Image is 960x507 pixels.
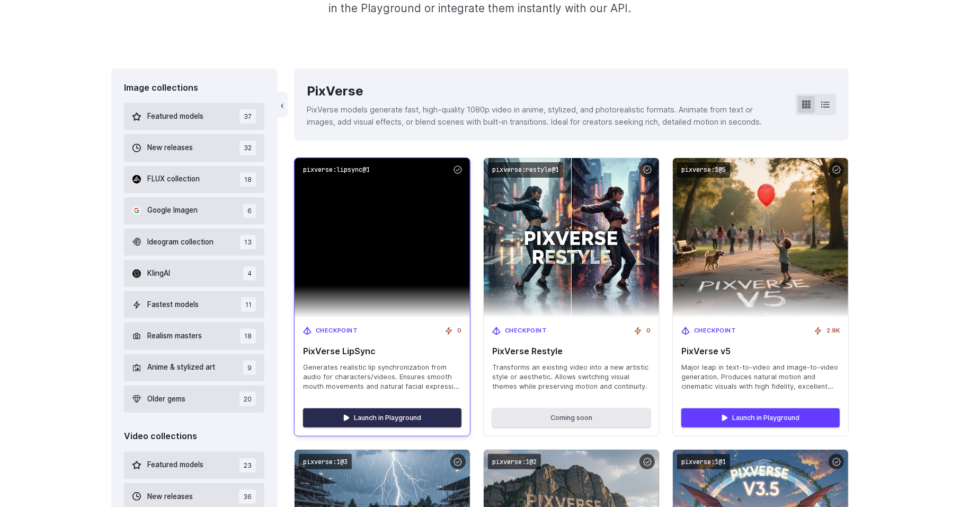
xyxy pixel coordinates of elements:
span: Featured models [147,111,203,123]
span: Google Imagen [147,205,198,216]
span: FLUX collection [147,173,200,185]
span: 2.9K [826,326,840,336]
span: 0 [646,326,651,336]
a: Launch in Playground [681,408,840,427]
span: Major leap in text-to-video and image-to-video generation. Produces natural motion and cinematic ... [681,363,840,391]
span: Fastest models [147,299,199,311]
span: Checkpoint [505,326,547,336]
code: pixverse:restyle@1 [488,162,563,178]
div: Image collections [124,81,264,95]
span: Realism masters [147,330,202,342]
span: 36 [239,489,256,504]
img: PixVerse Restyle [484,158,659,318]
span: 37 [239,109,256,124]
button: Google Imagen 6 [124,197,264,224]
span: 23 [239,458,256,473]
code: pixverse:1@5 [677,162,730,178]
span: PixVerse Restyle [492,346,651,356]
button: Anime & stylized art 9 [124,354,264,381]
span: Older gems [147,394,185,405]
span: 18 [240,172,256,187]
button: Older gems 20 [124,386,264,413]
div: Video collections [124,430,264,443]
span: 6 [243,204,256,218]
button: ‹ [277,92,288,117]
code: pixverse:1@3 [299,454,352,469]
span: Checkpoint [694,326,736,336]
span: 9 [243,361,256,375]
span: 13 [240,235,256,249]
span: Featured models [147,459,203,471]
span: 4 [243,266,256,281]
span: PixVerse v5 [681,346,840,356]
button: Ideogram collection 13 [124,229,264,256]
code: pixverse:1@2 [488,454,541,469]
button: Fastest models 11 [124,291,264,318]
a: Launch in Playground [303,408,461,427]
div: PixVerse [307,81,779,101]
code: pixverse:lipsync@1 [299,162,374,178]
button: Featured models 37 [124,103,264,130]
code: pixverse:1@1 [677,454,730,469]
span: Anime & stylized art [147,362,215,373]
span: 18 [240,329,256,343]
img: PixVerse v5 [673,158,848,318]
span: 11 [241,298,256,312]
span: Generates realistic lip synchronization from audio for characters/videos. Ensures smooth mouth mo... [303,363,461,391]
p: PixVerse models generate fast, high-quality 1080p video in anime, stylized, and photorealistic fo... [307,103,779,128]
button: FLUX collection 18 [124,166,264,193]
button: Realism masters 18 [124,322,264,349]
span: 32 [239,141,256,155]
span: Checkpoint [316,326,358,336]
button: KlingAI 4 [124,260,264,287]
button: Featured models 23 [124,452,264,479]
span: Ideogram collection [147,237,214,248]
span: 0 [457,326,461,336]
span: New releases [147,142,193,154]
span: Transforms an existing video into a new artistic style or aesthetic. Allows switching visual them... [492,363,651,391]
span: 20 [239,392,256,406]
span: PixVerse LipSync [303,346,461,356]
button: Coming soon [492,408,651,427]
button: New releases 32 [124,134,264,161]
span: New releases [147,491,193,503]
span: KlingAI [147,268,170,279]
